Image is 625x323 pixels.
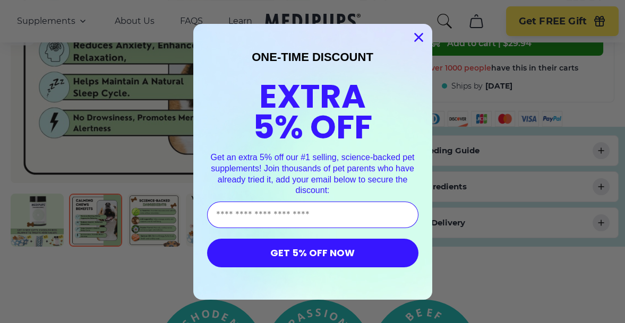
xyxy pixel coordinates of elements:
button: Close dialog [409,28,428,47]
span: EXTRA [259,73,366,119]
span: 5% OFF [253,104,372,150]
button: GET 5% OFF NOW [207,239,418,267]
span: ONE-TIME DISCOUNT [252,50,373,64]
span: Get an extra 5% off our #1 selling, science-backed pet supplements! Join thousands of pet parents... [211,153,415,195]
